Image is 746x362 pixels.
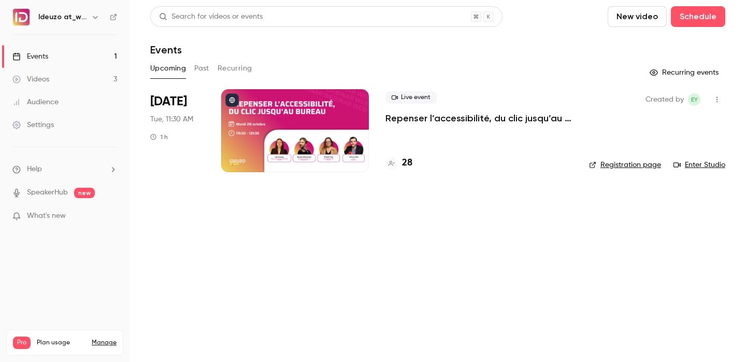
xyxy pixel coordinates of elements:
[150,133,168,141] div: 1 h
[13,9,30,25] img: Ideuzo at_work
[27,164,42,175] span: Help
[645,64,725,81] button: Recurring events
[12,74,49,85] div: Videos
[150,93,187,110] span: [DATE]
[37,339,85,347] span: Plan usage
[218,60,252,77] button: Recurring
[673,160,725,170] a: Enter Studio
[27,211,66,221] span: What's new
[12,97,59,107] div: Audience
[608,6,667,27] button: New video
[645,93,684,106] span: Created by
[688,93,700,106] span: Eva Yahiaoui
[385,91,437,104] span: Live event
[150,89,205,172] div: Oct 28 Tue, 11:30 AM (Europe/Paris)
[12,51,48,62] div: Events
[194,60,209,77] button: Past
[150,44,182,56] h1: Events
[12,164,117,175] li: help-dropdown-opener
[105,212,117,221] iframe: Noticeable Trigger
[159,11,263,22] div: Search for videos or events
[150,60,186,77] button: Upcoming
[385,112,572,124] a: Repenser l’accessibilité, du clic jusqu’au bureau
[589,160,661,170] a: Registration page
[38,12,87,22] h6: Ideuzo at_work
[74,188,95,198] span: new
[12,120,54,130] div: Settings
[385,156,412,170] a: 28
[691,93,698,106] span: EY
[92,339,117,347] a: Manage
[27,187,68,198] a: SpeakerHub
[671,6,725,27] button: Schedule
[13,337,31,349] span: Pro
[150,114,193,124] span: Tue, 11:30 AM
[402,156,412,170] h4: 28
